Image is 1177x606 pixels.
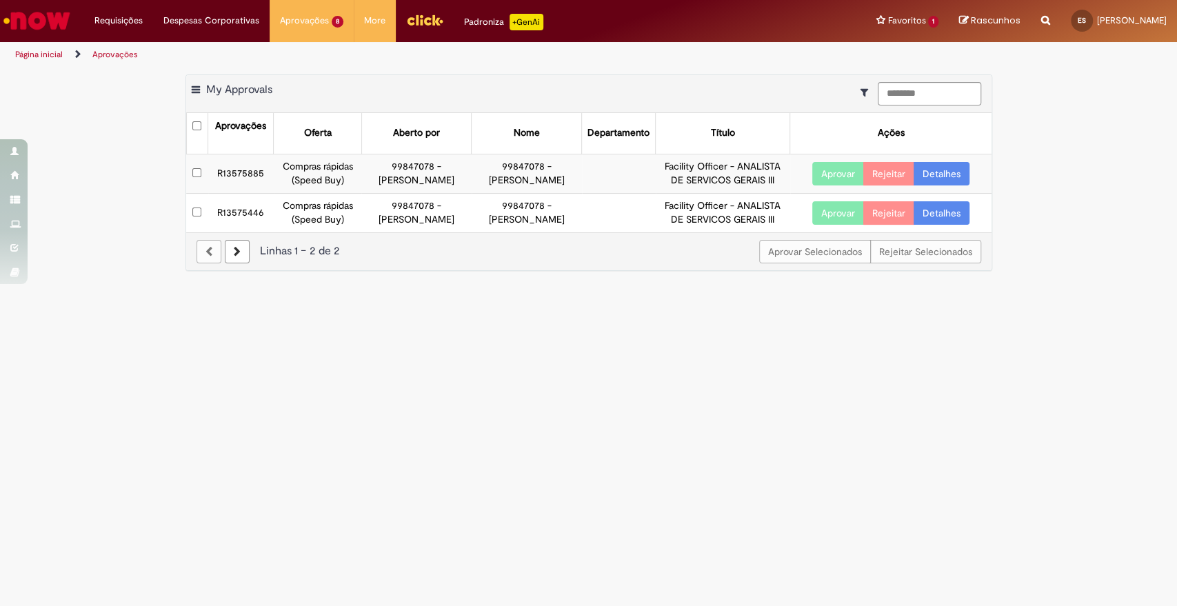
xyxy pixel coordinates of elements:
[587,126,650,140] div: Departamento
[280,14,329,28] span: Aprovações
[406,10,443,30] img: click_logo_yellow_360x200.png
[877,126,904,140] div: Ações
[15,49,63,60] a: Página inicial
[208,154,274,193] td: R13575885
[472,154,582,193] td: 99847078 - [PERSON_NAME]
[863,201,914,225] button: Rejeitar
[514,126,540,140] div: Nome
[94,14,143,28] span: Requisições
[464,14,543,30] div: Padroniza
[812,162,864,185] button: Aprovar
[656,154,790,193] td: Facility Officer - ANALISTA DE SERVICOS GERAIS III
[10,42,774,68] ul: Trilhas de página
[361,154,472,193] td: 99847078 - [PERSON_NAME]
[361,193,472,232] td: 99847078 - [PERSON_NAME]
[206,83,272,97] span: My Approvals
[92,49,138,60] a: Aprovações
[208,113,274,154] th: Aprovações
[887,14,925,28] span: Favoritos
[928,16,938,28] span: 1
[303,126,331,140] div: Oferta
[274,193,361,232] td: Compras rápidas (Speed Buy)
[914,162,969,185] a: Detalhes
[215,119,266,133] div: Aprovações
[364,14,385,28] span: More
[393,126,440,140] div: Aberto por
[861,88,875,97] i: Mostrar filtros para: Suas Solicitações
[472,193,582,232] td: 99847078 - [PERSON_NAME]
[1097,14,1167,26] span: [PERSON_NAME]
[959,14,1020,28] a: Rascunhos
[914,201,969,225] a: Detalhes
[1078,16,1086,25] span: ES
[1,7,72,34] img: ServiceNow
[208,193,274,232] td: R13575446
[197,243,981,259] div: Linhas 1 − 2 de 2
[711,126,735,140] div: Título
[656,193,790,232] td: Facility Officer - ANALISTA DE SERVICOS GERAIS III
[971,14,1020,27] span: Rascunhos
[274,154,361,193] td: Compras rápidas (Speed Buy)
[332,16,343,28] span: 8
[863,162,914,185] button: Rejeitar
[812,201,864,225] button: Aprovar
[510,14,543,30] p: +GenAi
[163,14,259,28] span: Despesas Corporativas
